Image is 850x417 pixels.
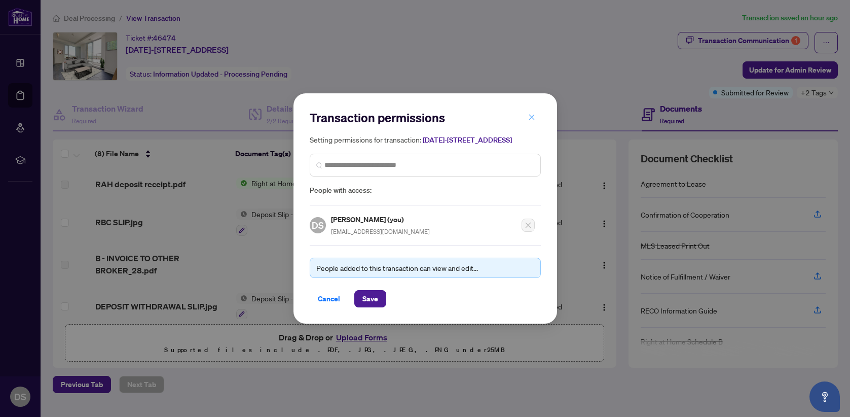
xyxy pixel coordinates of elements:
img: search_icon [316,162,322,168]
button: Cancel [310,290,348,307]
button: Save [354,290,386,307]
span: close [528,114,535,121]
div: People added to this transaction can view and edit... [316,262,534,273]
h5: Setting permissions for transaction: [310,134,541,146]
span: Cancel [318,291,340,307]
span: [EMAIL_ADDRESS][DOMAIN_NAME] [331,228,430,235]
button: Open asap [809,381,840,412]
h2: Transaction permissions [310,110,541,126]
span: DS [312,218,324,232]
span: Save [362,291,378,307]
h5: [PERSON_NAME] (you) [331,214,430,225]
span: [DATE]-[STREET_ADDRESS] [423,135,512,145]
span: People with access: [310,185,541,196]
